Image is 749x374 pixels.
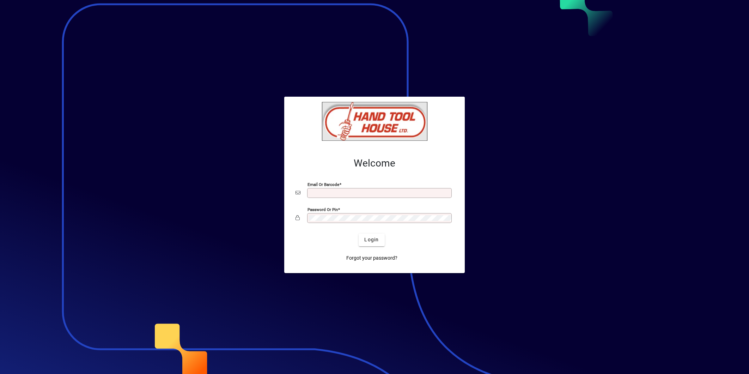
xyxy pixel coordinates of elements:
button: Login [359,234,384,246]
mat-label: Password or Pin [307,207,338,212]
span: Login [364,236,379,243]
mat-label: Email or Barcode [307,182,339,187]
a: Forgot your password? [343,252,400,265]
span: Forgot your password? [346,254,397,262]
h2: Welcome [296,157,453,169]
